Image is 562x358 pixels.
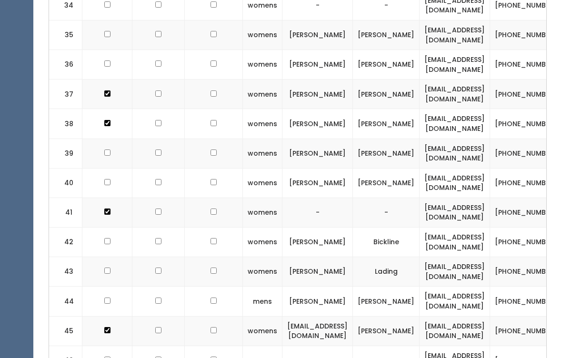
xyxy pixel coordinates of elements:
[420,109,490,139] td: [EMAIL_ADDRESS][DOMAIN_NAME]
[420,50,490,80] td: [EMAIL_ADDRESS][DOMAIN_NAME]
[353,228,420,258] td: Bickline
[282,80,353,109] td: [PERSON_NAME]
[420,20,490,50] td: [EMAIL_ADDRESS][DOMAIN_NAME]
[490,80,562,109] td: [PHONE_NUMBER]
[353,109,420,139] td: [PERSON_NAME]
[243,258,282,287] td: womens
[49,198,82,228] td: 41
[49,317,82,346] td: 45
[282,109,353,139] td: [PERSON_NAME]
[490,109,562,139] td: [PHONE_NUMBER]
[353,287,420,317] td: [PERSON_NAME]
[243,169,282,198] td: womens
[243,109,282,139] td: womens
[490,50,562,80] td: [PHONE_NUMBER]
[353,258,420,287] td: Lading
[49,287,82,317] td: 44
[282,198,353,228] td: -
[490,198,562,228] td: [PHONE_NUMBER]
[49,139,82,169] td: 39
[243,20,282,50] td: womens
[282,287,353,317] td: [PERSON_NAME]
[282,139,353,169] td: [PERSON_NAME]
[243,228,282,258] td: womens
[353,20,420,50] td: [PERSON_NAME]
[282,20,353,50] td: [PERSON_NAME]
[49,228,82,258] td: 42
[420,169,490,198] td: [EMAIL_ADDRESS][DOMAIN_NAME]
[49,80,82,109] td: 37
[490,287,562,317] td: [PHONE_NUMBER]
[243,317,282,346] td: womens
[243,50,282,80] td: womens
[49,258,82,287] td: 43
[282,169,353,198] td: [PERSON_NAME]
[420,198,490,228] td: [EMAIL_ADDRESS][DOMAIN_NAME]
[490,169,562,198] td: [PHONE_NUMBER]
[420,228,490,258] td: [EMAIL_ADDRESS][DOMAIN_NAME]
[353,198,420,228] td: -
[282,228,353,258] td: [PERSON_NAME]
[243,287,282,317] td: mens
[490,317,562,346] td: [PHONE_NUMBER]
[353,317,420,346] td: [PERSON_NAME]
[243,139,282,169] td: womens
[353,50,420,80] td: [PERSON_NAME]
[243,80,282,109] td: womens
[49,109,82,139] td: 38
[243,198,282,228] td: womens
[420,287,490,317] td: [EMAIL_ADDRESS][DOMAIN_NAME]
[353,80,420,109] td: [PERSON_NAME]
[420,139,490,169] td: [EMAIL_ADDRESS][DOMAIN_NAME]
[490,20,562,50] td: [PHONE_NUMBER]
[282,50,353,80] td: [PERSON_NAME]
[353,169,420,198] td: [PERSON_NAME]
[420,80,490,109] td: [EMAIL_ADDRESS][DOMAIN_NAME]
[420,258,490,287] td: [EMAIL_ADDRESS][DOMAIN_NAME]
[282,317,353,346] td: [EMAIL_ADDRESS][DOMAIN_NAME]
[49,169,82,198] td: 40
[49,20,82,50] td: 35
[490,258,562,287] td: [PHONE_NUMBER]
[282,258,353,287] td: [PERSON_NAME]
[353,139,420,169] td: [PERSON_NAME]
[49,50,82,80] td: 36
[490,228,562,258] td: [PHONE_NUMBER]
[490,139,562,169] td: [PHONE_NUMBER]
[420,317,490,346] td: [EMAIL_ADDRESS][DOMAIN_NAME]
